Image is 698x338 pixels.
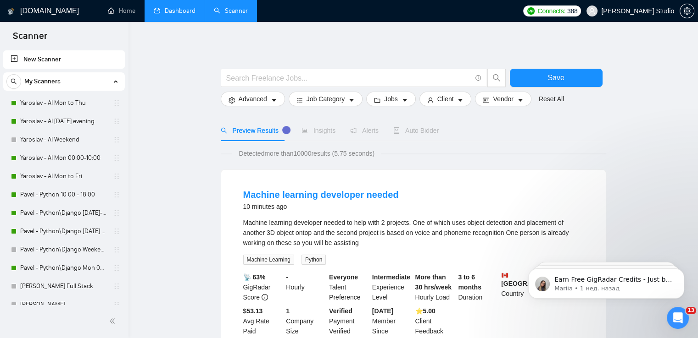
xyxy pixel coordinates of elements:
[374,97,380,104] span: folder
[527,7,535,15] img: upwork-logo.png
[243,255,294,265] span: Machine Learning
[350,127,357,134] span: notification
[7,78,21,85] span: search
[226,72,471,84] input: Search Freelance Jobs...
[539,94,564,104] a: Reset All
[221,92,285,106] button: settingAdvancedcaret-down
[567,6,577,16] span: 388
[282,126,290,134] div: Tooltip anchor
[680,7,694,15] a: setting
[667,307,689,329] iframe: Intercom live chat
[372,273,410,281] b: Intermediate
[11,50,117,69] a: New Scanner
[437,94,454,104] span: Client
[327,272,370,302] div: Talent Preference
[113,301,120,308] span: holder
[393,127,439,134] span: Auto Bidder
[284,306,327,336] div: Company Size
[243,190,399,200] a: Machine learning developer needed
[113,118,120,125] span: holder
[296,97,303,104] span: bars
[243,201,399,212] div: 10 minutes ago
[415,307,436,315] b: ⭐️ 5.00
[20,185,107,204] a: Pavel - Python 10 00 - 18 00
[419,92,472,106] button: userClientcaret-down
[458,273,481,291] b: 3 to 6 months
[113,191,120,198] span: holder
[686,307,696,314] span: 13
[302,127,308,134] span: area-chart
[113,209,120,217] span: holder
[329,307,352,315] b: Verified
[350,127,379,134] span: Alerts
[510,69,603,87] button: Save
[537,6,565,16] span: Connects:
[502,272,508,278] img: 🇨🇦
[286,307,290,315] b: 1
[487,69,506,87] button: search
[483,97,489,104] span: idcard
[109,316,118,326] span: double-left
[214,7,248,15] a: searchScanner
[20,112,107,131] a: Yaroslav - AI [DATE] evening
[113,136,120,143] span: holder
[262,294,268,300] span: info-circle
[402,97,408,104] span: caret-down
[20,167,107,185] a: Yaroslav - AI Mon to Fri
[232,148,381,158] span: Detected more than 10000 results (5.75 seconds)
[488,74,505,82] span: search
[501,272,570,287] b: [GEOGRAPHIC_DATA]
[348,97,355,104] span: caret-down
[475,75,481,81] span: info-circle
[221,127,227,134] span: search
[20,240,107,259] a: Pavel - Python\Django Weekends
[307,94,345,104] span: Job Category
[286,273,288,281] b: -
[20,277,107,295] a: [PERSON_NAME] Full Stack
[514,249,698,313] iframe: Intercom notifications сообщение
[589,8,595,14] span: user
[108,7,135,15] a: homeHome
[517,97,524,104] span: caret-down
[302,255,326,265] span: Python
[241,306,285,336] div: Avg Rate Paid
[20,94,107,112] a: Yaroslav - AI Mon to Thu
[20,149,107,167] a: Yaroslav - AI Mon 00:00-10:00
[6,74,21,89] button: search
[393,127,400,134] span: robot
[302,127,335,134] span: Insights
[20,259,107,277] a: Pavel - Python\Django Mon 00:00 - 10:00
[327,306,370,336] div: Payment Verified
[229,97,235,104] span: setting
[154,7,195,15] a: dashboardDashboard
[113,228,120,235] span: holder
[3,50,125,69] li: New Scanner
[239,94,267,104] span: Advanced
[366,92,416,106] button: folderJobscaret-down
[113,99,120,107] span: holder
[680,7,694,15] span: setting
[415,273,452,291] b: More than 30 hrs/week
[384,94,398,104] span: Jobs
[8,4,14,19] img: logo
[427,97,434,104] span: user
[680,4,694,18] button: setting
[499,272,542,302] div: Country
[456,272,499,302] div: Duration
[243,218,584,248] div: Machine learning developer needed to help with 2 projects. One of which uses object detection and...
[221,127,287,134] span: Preview Results
[113,246,120,253] span: holder
[370,272,413,302] div: Experience Level
[24,72,61,91] span: My Scanners
[113,264,120,272] span: holder
[413,306,457,336] div: Client Feedback
[113,154,120,162] span: holder
[241,272,285,302] div: GigRadar Score
[243,307,263,315] b: $53.13
[475,92,531,106] button: idcardVendorcaret-down
[457,97,463,104] span: caret-down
